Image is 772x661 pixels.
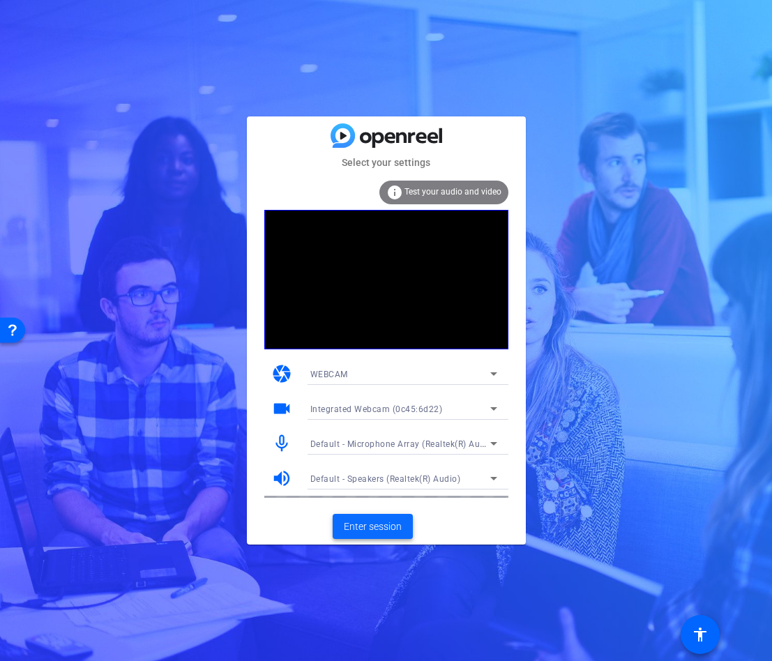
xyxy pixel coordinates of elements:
mat-icon: volume_up [271,468,292,489]
span: Test your audio and video [404,187,501,197]
span: Integrated Webcam (0c45:6d22) [310,404,443,414]
img: blue-gradient.svg [331,123,442,148]
span: Default - Microphone Array (Realtek(R) Audio) [310,438,497,449]
mat-icon: camera [271,363,292,384]
span: Default - Speakers (Realtek(R) Audio) [310,474,461,484]
span: WEBCAM [310,370,348,379]
mat-icon: accessibility [692,626,709,643]
span: Enter session [344,519,402,534]
mat-icon: mic_none [271,433,292,454]
mat-icon: videocam [271,398,292,419]
mat-icon: info [386,184,403,201]
button: Enter session [333,514,413,539]
mat-card-subtitle: Select your settings [247,155,526,170]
